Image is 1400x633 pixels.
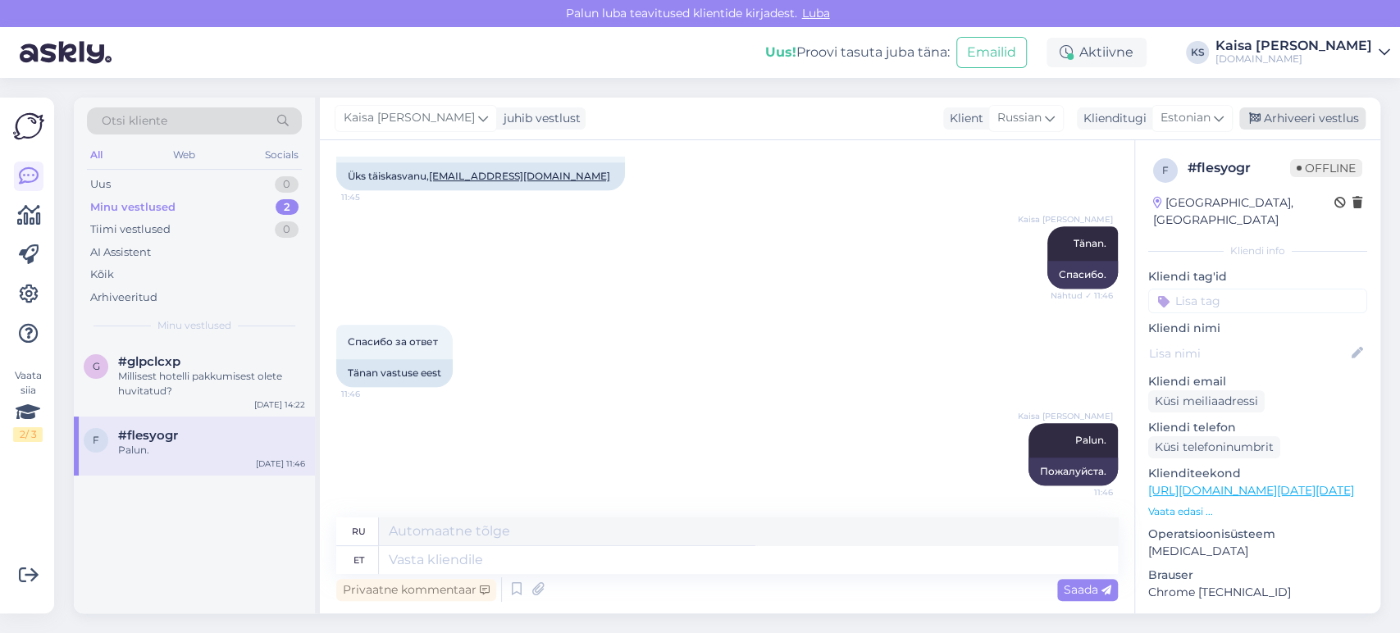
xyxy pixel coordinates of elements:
[1148,504,1367,519] p: Vaata edasi ...
[1148,436,1280,458] div: Küsi telefoninumbrit
[1148,244,1367,258] div: Kliendi info
[13,427,43,442] div: 2 / 3
[352,517,366,545] div: ru
[765,43,950,62] div: Proovi tasuta juba täna:
[765,44,796,60] b: Uus!
[275,221,299,238] div: 0
[1215,39,1390,66] a: Kaisa [PERSON_NAME][DOMAIN_NAME]
[93,434,99,446] span: f
[1188,158,1290,178] div: # flesyogr
[90,266,114,283] div: Kõik
[1153,194,1334,229] div: [GEOGRAPHIC_DATA], [GEOGRAPHIC_DATA]
[1047,261,1118,289] div: Спасибо.
[90,244,151,261] div: AI Assistent
[1148,465,1367,482] p: Klienditeekond
[1018,213,1113,225] span: Kaisa [PERSON_NAME]
[93,360,100,372] span: g
[341,388,403,400] span: 11:46
[1148,373,1367,390] p: Kliendi email
[943,110,983,127] div: Klient
[90,199,176,216] div: Minu vestlused
[262,144,302,166] div: Socials
[276,199,299,216] div: 2
[170,144,198,166] div: Web
[336,359,453,387] div: Tänan vastuse eest
[1018,410,1113,422] span: Kaisa [PERSON_NAME]
[254,398,305,411] div: [DATE] 14:22
[118,443,305,458] div: Palun.
[1051,486,1113,499] span: 11:46
[429,170,610,182] a: [EMAIL_ADDRESS][DOMAIN_NAME]
[1149,344,1348,362] input: Lisa nimi
[1148,584,1367,601] p: Chrome [TECHNICAL_ID]
[1148,320,1367,337] p: Kliendi nimi
[1148,543,1367,560] p: [MEDICAL_DATA]
[1161,109,1211,127] span: Estonian
[118,428,178,443] span: #flesyogr
[1290,159,1362,177] span: Offline
[1051,289,1113,302] span: Nähtud ✓ 11:46
[1215,39,1372,52] div: Kaisa [PERSON_NAME]
[1148,483,1354,498] a: [URL][DOMAIN_NAME][DATE][DATE]
[797,6,835,20] span: Luba
[336,579,496,601] div: Privaatne kommentaar
[90,289,157,306] div: Arhiveeritud
[1239,107,1366,130] div: Arhiveeri vestlus
[348,335,438,348] span: Спасибо за ответ
[1075,434,1106,446] span: Palun.
[1186,41,1209,64] div: KS
[1148,419,1367,436] p: Kliendi telefon
[256,458,305,470] div: [DATE] 11:46
[1064,582,1111,597] span: Saada
[1148,567,1367,584] p: Brauser
[1047,38,1147,67] div: Aktiivne
[1215,52,1372,66] div: [DOMAIN_NAME]
[90,221,171,238] div: Tiimi vestlused
[1074,237,1106,249] span: Tänan.
[1077,110,1147,127] div: Klienditugi
[102,112,167,130] span: Otsi kliente
[353,546,364,574] div: et
[1148,268,1367,285] p: Kliendi tag'id
[1148,289,1367,313] input: Lisa tag
[336,162,625,190] div: Üks täiskasvanu,
[1148,390,1265,412] div: Küsi meiliaadressi
[13,368,43,442] div: Vaata siia
[87,144,106,166] div: All
[90,176,111,193] div: Uus
[497,110,581,127] div: juhib vestlust
[956,37,1027,68] button: Emailid
[1028,458,1118,485] div: Пожалуйста.
[341,191,403,203] span: 11:45
[275,176,299,193] div: 0
[997,109,1042,127] span: Russian
[1148,526,1367,543] p: Operatsioonisüsteem
[118,369,305,398] div: Millisest hotelli pakkumisest olete huvitatud?
[13,111,44,142] img: Askly Logo
[118,354,180,369] span: #glpclcxp
[157,318,231,333] span: Minu vestlused
[1162,164,1169,176] span: f
[344,109,475,127] span: Kaisa [PERSON_NAME]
